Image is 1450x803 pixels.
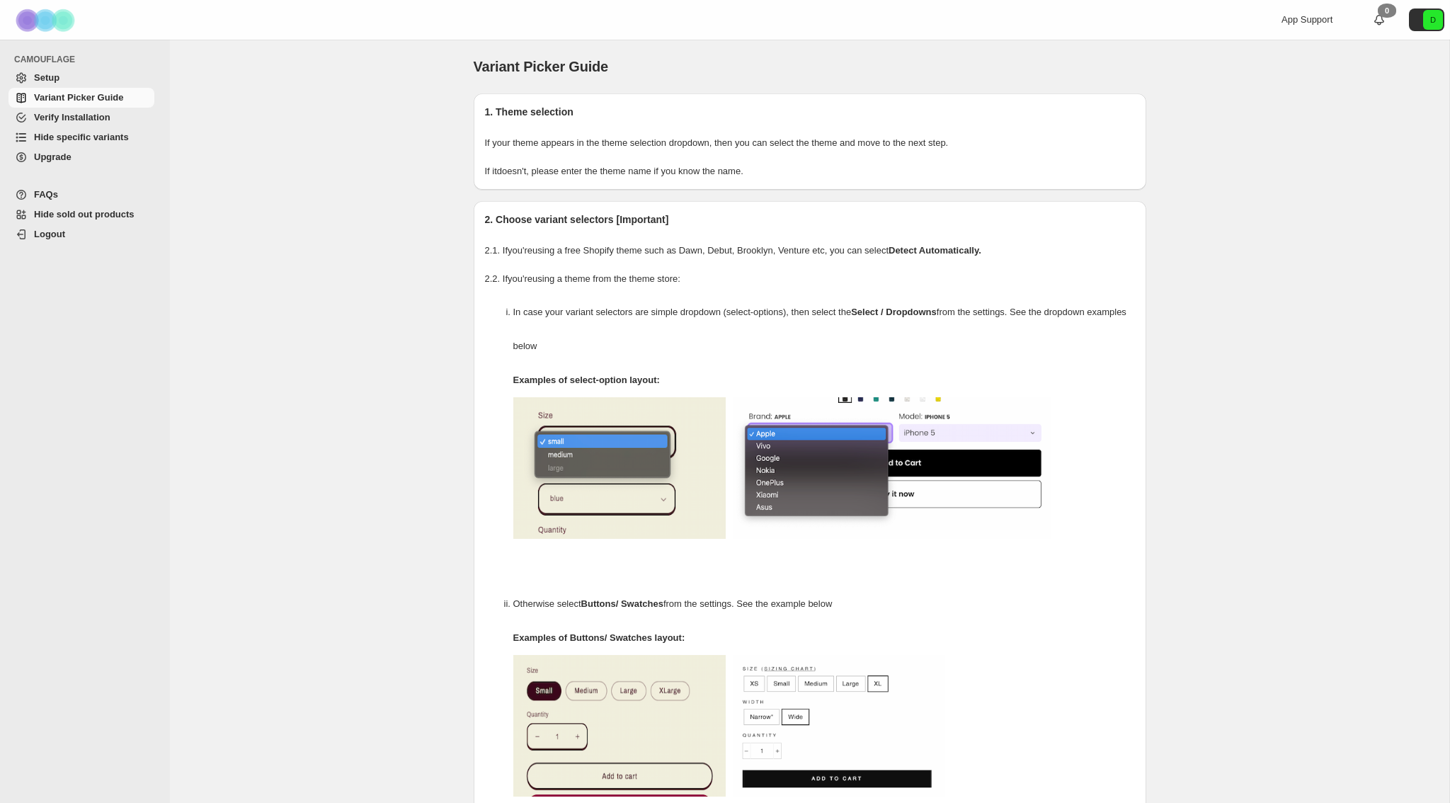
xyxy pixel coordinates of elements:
[485,136,1135,150] p: If your theme appears in the theme selection dropdown, then you can select the theme and move to ...
[485,272,1135,286] p: 2.2. If you're using a theme from the theme store:
[8,205,154,224] a: Hide sold out products
[889,245,981,256] strong: Detect Automatically.
[8,68,154,88] a: Setup
[8,127,154,147] a: Hide specific variants
[851,307,937,317] strong: Select / Dropdowns
[8,185,154,205] a: FAQs
[485,105,1135,119] h2: 1. Theme selection
[1423,10,1443,30] span: Avatar with initials D
[1281,14,1332,25] span: App Support
[1378,4,1396,18] div: 0
[513,375,660,385] strong: Examples of select-option layout:
[513,397,726,539] img: camouflage-select-options
[34,229,65,239] span: Logout
[1430,16,1436,24] text: D
[34,72,59,83] span: Setup
[485,244,1135,258] p: 2.1. If you're using a free Shopify theme such as Dawn, Debut, Brooklyn, Venture etc, you can select
[1409,8,1444,31] button: Avatar with initials D
[34,112,110,123] span: Verify Installation
[34,209,135,220] span: Hide sold out products
[8,88,154,108] a: Variant Picker Guide
[1372,13,1386,27] a: 0
[34,152,72,162] span: Upgrade
[513,295,1135,363] p: In case your variant selectors are simple dropdown (select-options), then select the from the set...
[581,598,663,609] strong: Buttons/ Swatches
[8,108,154,127] a: Verify Installation
[513,587,1135,621] p: Otherwise select from the settings. See the example below
[513,655,726,797] img: camouflage-swatch-1
[474,59,609,74] span: Variant Picker Guide
[14,54,160,65] span: CAMOUFLAGE
[513,632,685,643] strong: Examples of Buttons/ Swatches layout:
[485,212,1135,227] h2: 2. Choose variant selectors [Important]
[8,224,154,244] a: Logout
[733,655,945,797] img: camouflage-swatch-2
[34,189,58,200] span: FAQs
[34,132,129,142] span: Hide specific variants
[11,1,82,40] img: Camouflage
[485,164,1135,178] p: If it doesn't , please enter the theme name if you know the name.
[34,92,123,103] span: Variant Picker Guide
[8,147,154,167] a: Upgrade
[733,397,1051,539] img: camouflage-select-options-2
